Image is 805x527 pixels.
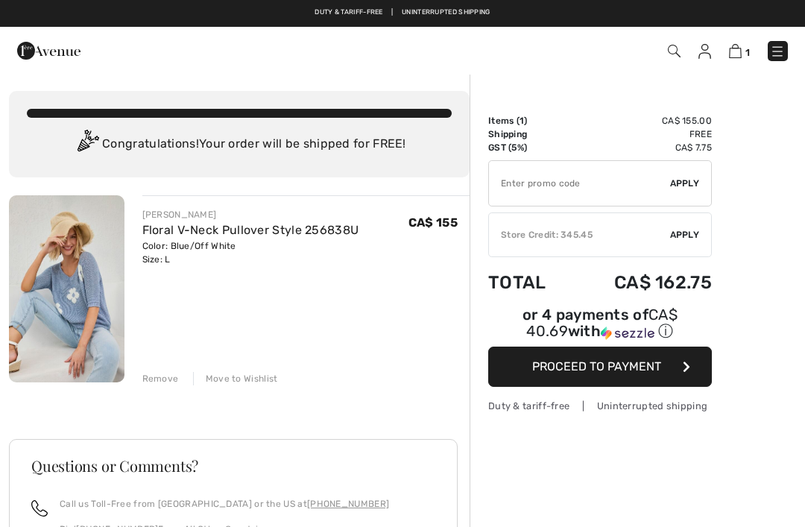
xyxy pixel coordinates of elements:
[729,42,750,60] a: 1
[488,347,712,387] button: Proceed to Payment
[31,458,435,473] h3: Questions or Comments?
[745,47,750,58] span: 1
[488,257,571,308] td: Total
[670,177,700,190] span: Apply
[532,359,661,373] span: Proceed to Payment
[770,44,785,59] img: Menu
[670,228,700,242] span: Apply
[571,257,712,308] td: CA$ 162.75
[142,239,359,266] div: Color: Blue/Off White Size: L
[571,127,712,141] td: Free
[307,499,389,509] a: [PHONE_NUMBER]
[668,45,681,57] img: Search
[571,141,712,154] td: CA$ 7.75
[488,308,712,341] div: or 4 payments of with
[408,215,458,230] span: CA$ 155
[489,161,670,206] input: Promo code
[72,130,102,160] img: Congratulation2.svg
[571,114,712,127] td: CA$ 155.00
[698,44,711,59] img: My Info
[729,44,742,58] img: Shopping Bag
[488,399,712,413] div: Duty & tariff-free | Uninterrupted shipping
[27,130,452,160] div: Congratulations! Your order will be shipped for FREE!
[17,42,80,57] a: 1ère Avenue
[142,223,359,237] a: Floral V-Neck Pullover Style 256838U
[142,372,179,385] div: Remove
[488,141,571,154] td: GST (5%)
[601,326,654,340] img: Sezzle
[193,372,278,385] div: Move to Wishlist
[488,308,712,347] div: or 4 payments ofCA$ 40.69withSezzle Click to learn more about Sezzle
[60,497,389,511] p: Call us Toll-Free from [GEOGRAPHIC_DATA] or the US at
[488,127,571,141] td: Shipping
[31,500,48,517] img: call
[17,36,80,66] img: 1ère Avenue
[488,114,571,127] td: Items ( )
[9,195,124,382] img: Floral V-Neck Pullover Style 256838U
[489,228,670,242] div: Store Credit: 345.45
[520,116,524,126] span: 1
[526,306,678,340] span: CA$ 40.69
[142,208,359,221] div: [PERSON_NAME]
